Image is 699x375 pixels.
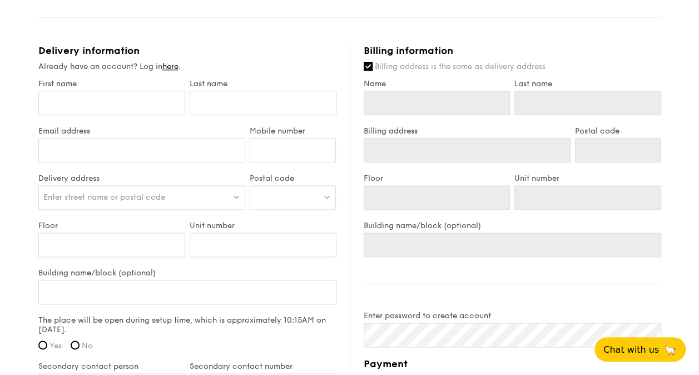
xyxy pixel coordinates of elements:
[38,61,336,72] div: Already have an account? Log in .
[38,174,246,183] label: Delivery address
[364,126,571,136] label: Billing address
[49,341,62,351] span: Yes
[250,174,336,183] label: Postal code
[603,344,659,355] span: Chat with us
[364,221,661,230] label: Building name/block (optional)
[38,268,336,278] label: Building name/block (optional)
[38,126,246,136] label: Email address
[71,341,80,349] input: No
[190,362,336,371] label: Secondary contact number
[38,79,185,88] label: First name
[43,193,165,202] span: Enter street name or postal code
[364,62,373,71] input: Billing address is the same as delivery address
[162,62,179,71] a: here
[38,362,185,371] label: Secondary contact person
[38,341,47,349] input: Yes
[250,126,336,136] label: Mobile number
[323,193,331,201] img: icon-dropdown.fa26e9f9.svg
[364,79,510,88] label: Name
[575,126,661,136] label: Postal code
[82,341,93,351] span: No
[663,343,677,356] span: 🦙
[190,221,336,230] label: Unit number
[594,337,686,362] button: Chat with us🦙
[364,356,661,372] h4: Payment
[38,315,336,334] label: The place will be open during setup time, which is approximately 10:15AM on [DATE].
[375,62,546,71] span: Billing address is the same as delivery address
[364,45,453,57] span: Billing information
[514,79,661,88] label: Last name
[38,45,140,57] span: Delivery information
[232,193,240,201] img: icon-dropdown.fa26e9f9.svg
[190,79,336,88] label: Last name
[514,174,661,183] label: Unit number
[364,174,510,183] label: Floor
[364,311,661,320] label: Enter password to create account
[38,221,185,230] label: Floor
